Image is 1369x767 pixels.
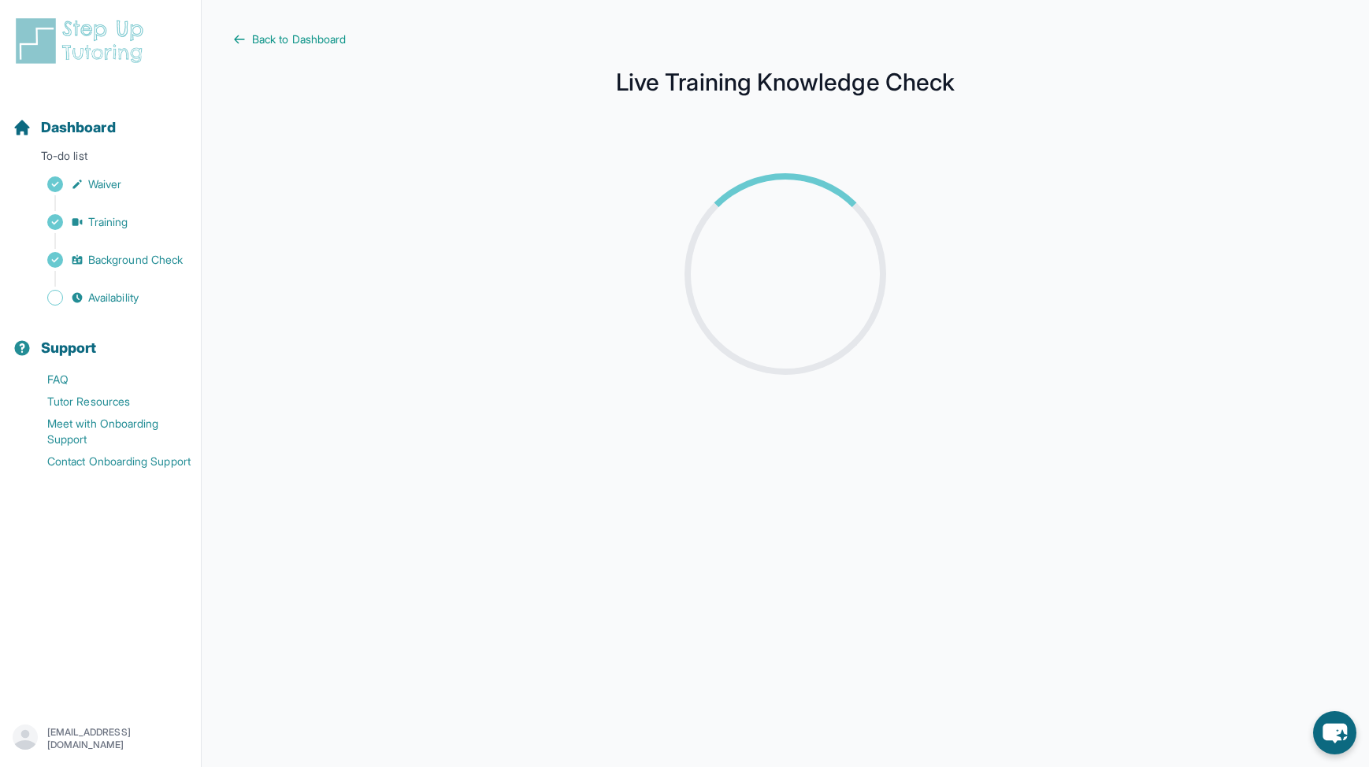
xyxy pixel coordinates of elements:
img: logo [13,16,153,66]
button: [EMAIL_ADDRESS][DOMAIN_NAME] [13,724,188,753]
button: Dashboard [6,91,195,145]
span: Waiver [88,176,121,192]
a: Waiver [13,173,201,195]
a: FAQ [13,369,201,391]
p: To-do list [6,148,195,170]
a: Background Check [13,249,201,271]
a: Back to Dashboard [233,31,1337,47]
h1: Live Training Knowledge Check [233,72,1337,91]
a: Dashboard [13,117,116,139]
span: Back to Dashboard [252,31,346,47]
span: Background Check [88,252,183,268]
span: Dashboard [41,117,116,139]
a: Tutor Resources [13,391,201,413]
button: Support [6,312,195,365]
span: Availability [88,290,139,306]
p: [EMAIL_ADDRESS][DOMAIN_NAME] [47,726,188,751]
a: Contact Onboarding Support [13,450,201,472]
span: Training [88,214,128,230]
a: Meet with Onboarding Support [13,413,201,450]
a: Training [13,211,201,233]
button: chat-button [1313,711,1356,754]
a: Availability [13,287,201,309]
span: Support [41,337,97,359]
